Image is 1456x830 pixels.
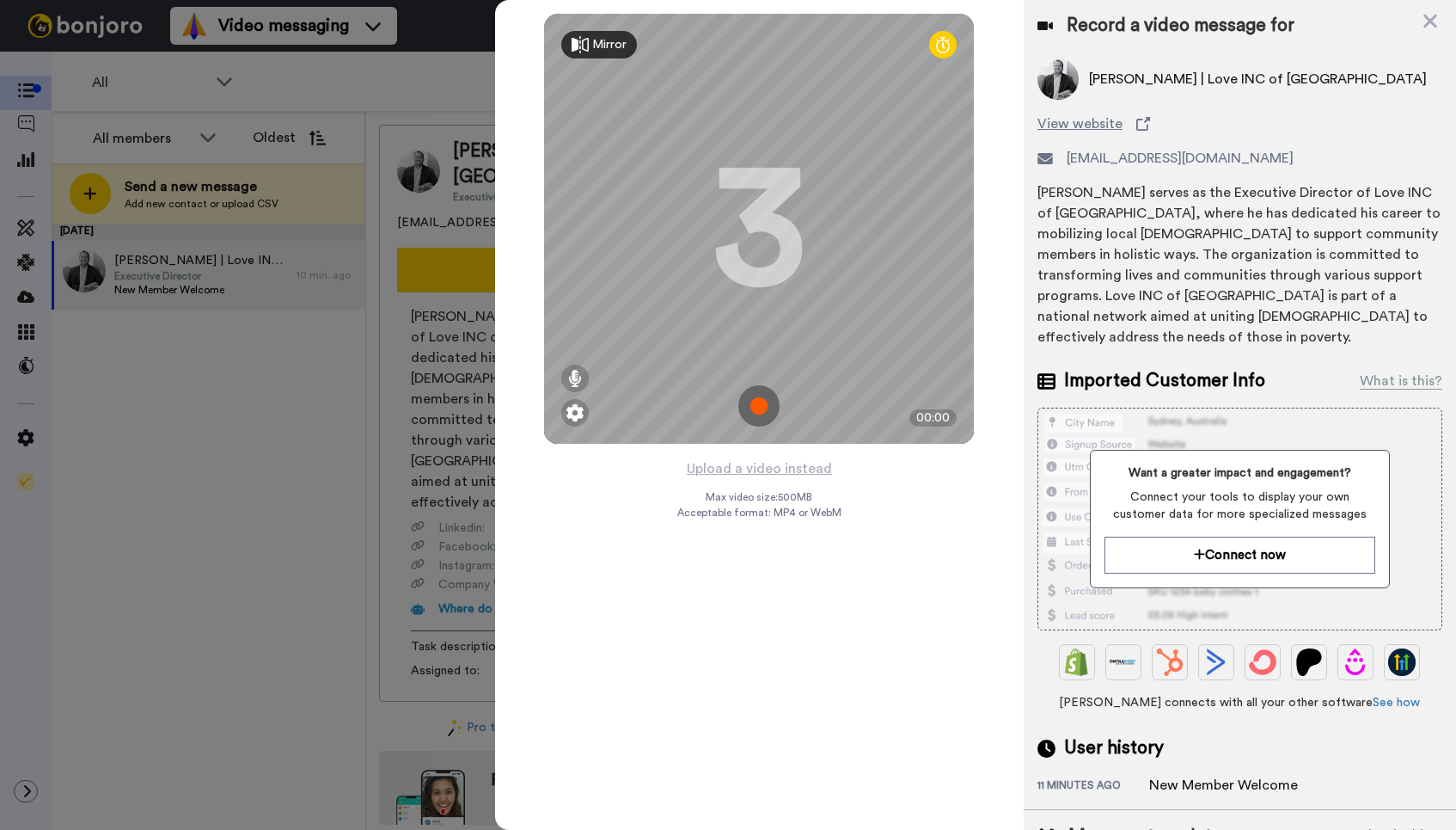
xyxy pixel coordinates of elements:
img: GoHighLevel [1388,649,1416,676]
span: Imported Customer Info [1064,368,1265,394]
img: ActiveCampaign [1202,649,1230,676]
div: What is this? [1360,371,1442,391]
div: 11 minutes ago [1037,778,1149,796]
span: [EMAIL_ADDRESS][DOMAIN_NAME] [1067,148,1294,169]
span: User history [1064,735,1164,761]
img: Ontraport [1110,649,1137,676]
div: 3 [712,164,806,293]
button: Upload a video instead [682,458,837,480]
div: 00:00 [909,409,957,427]
div: New Member Welcome [1149,775,1298,796]
img: ic_record_start.svg [738,385,780,427]
span: [PERSON_NAME] connects with all your other software [1037,694,1442,711]
img: Hubspot [1156,649,1184,676]
img: ic_gear.svg [566,404,584,421]
span: View website [1037,114,1123,134]
a: See how [1373,697,1420,709]
span: Connect your tools to display your own customer data for more specialized messages [1104,489,1376,523]
span: Acceptable format: MP4 or WebM [677,506,841,520]
span: Max video size: 500 MB [706,490,812,504]
div: [PERSON_NAME] serves as the Executive Director of Love INC of [GEOGRAPHIC_DATA], where he has ded... [1037,182,1442,347]
img: ConvertKit [1249,649,1276,676]
img: Shopify [1063,649,1091,676]
button: Connect now [1104,537,1376,574]
img: Drip [1342,649,1369,676]
span: Want a greater impact and engagement? [1104,464,1376,482]
img: Patreon [1295,649,1323,676]
a: View website [1037,114,1442,134]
